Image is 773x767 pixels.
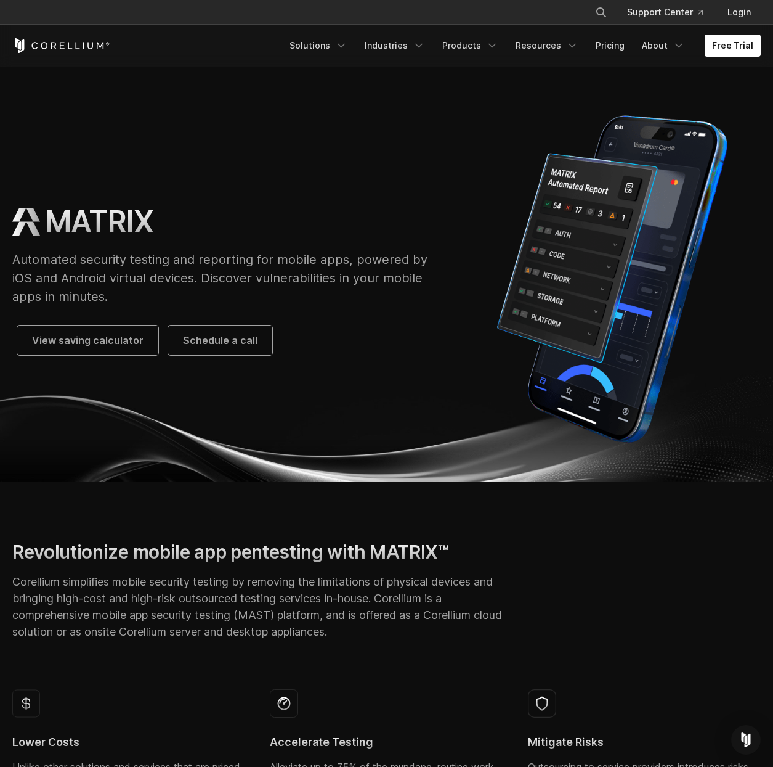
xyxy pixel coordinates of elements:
img: icon--money [12,689,40,718]
a: Free Trial [705,35,761,57]
p: Corellium simplifies mobile security testing by removing the limitations of physical devices and ... [12,573,503,640]
h4: Accelerate Testing [270,735,503,750]
a: Resources [508,35,586,57]
div: Navigation Menu [282,35,761,57]
a: Pricing [588,35,632,57]
h2: Revolutionize mobile app pentesting with MATRIX™ [12,541,503,564]
h4: Lower Costs [12,735,245,750]
a: Industries [357,35,432,57]
div: Open Intercom Messenger [731,725,761,755]
p: Automated security testing and reporting for mobile apps, powered by iOS and Android virtual devi... [12,250,439,306]
a: Schedule a call [168,326,272,355]
button: Search [590,1,612,23]
a: Support Center [617,1,713,23]
div: Navigation Menu [580,1,761,23]
a: Solutions [282,35,355,57]
a: About [634,35,692,57]
a: Login [718,1,761,23]
span: View saving calculator [32,333,144,348]
img: MATRIX Logo [12,208,40,236]
img: icon--meter [270,689,298,718]
img: shield-02 (1) [528,689,556,718]
a: View saving calculator [17,326,158,355]
img: Corellium MATRIX automated report on iPhone showing app vulnerability test results across securit... [463,106,761,452]
h1: MATRIX [45,203,153,240]
a: Products [435,35,506,57]
h4: Mitigate Risks [528,735,761,750]
span: Schedule a call [183,333,257,348]
a: Corellium Home [12,38,110,53]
